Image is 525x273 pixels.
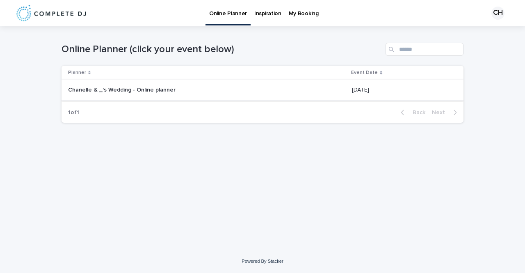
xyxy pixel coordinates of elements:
img: 8nP3zCmvR2aWrOmylPw8 [16,5,86,21]
p: [DATE] [352,85,371,94]
input: Search [386,43,463,56]
p: Planner [68,68,86,77]
a: Powered By Stacker [242,259,283,264]
p: 1 of 1 [62,103,86,123]
span: Back [408,110,425,115]
p: Event Date [351,68,378,77]
h1: Online Planner (click your event below) [62,44,382,55]
span: Next [432,110,450,115]
tr: Chanelle & _'s Wedding - Online plannerChanelle & _'s Wedding - Online planner [DATE][DATE] [62,80,463,101]
button: Back [394,109,429,116]
p: Chanelle & _'s Wedding - Online planner [68,85,177,94]
button: Next [429,109,463,116]
div: CH [491,7,504,20]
